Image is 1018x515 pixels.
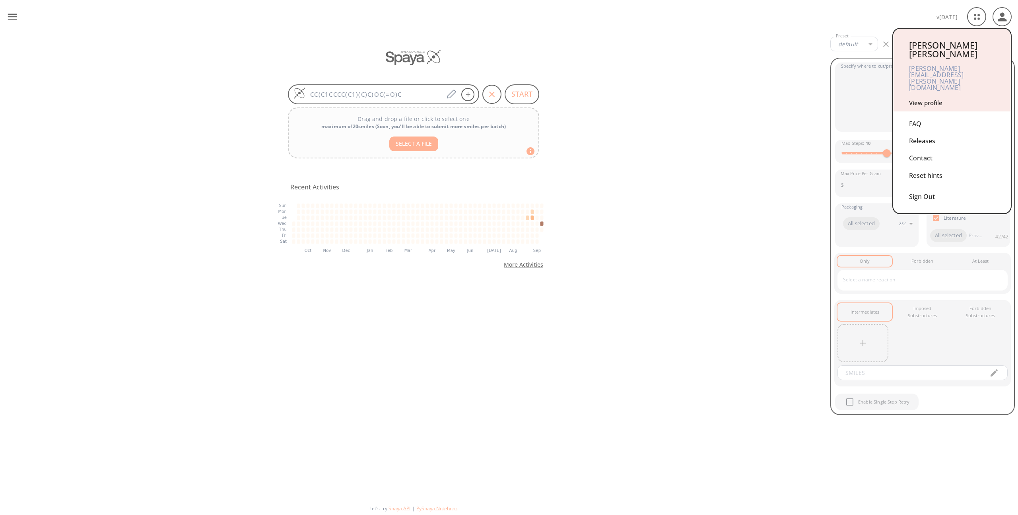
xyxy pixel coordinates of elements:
div: [PERSON_NAME] [PERSON_NAME] [909,41,995,58]
div: Reset hints [909,167,995,184]
div: Releases [909,133,995,150]
div: [PERSON_NAME][EMAIL_ADDRESS][PERSON_NAME][DOMAIN_NAME] [909,58,995,98]
div: Contact [909,150,995,167]
div: Sign Out [909,184,995,205]
a: View profile [909,99,942,107]
div: FAQ [909,115,995,133]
